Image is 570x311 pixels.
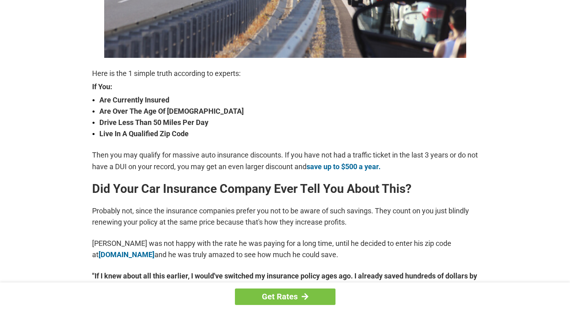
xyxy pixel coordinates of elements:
a: Get Rates [235,288,335,305]
strong: Drive Less Than 50 Miles Per Day [99,117,478,128]
strong: Are Currently Insured [99,94,478,106]
p: Here is the 1 simple truth according to experts: [92,68,478,79]
strong: "If I knew about all this earlier, I would've switched my insurance policy ages ago. I already sa... [92,270,478,293]
strong: If You: [92,83,478,90]
p: Then you may qualify for massive auto insurance discounts. If you have not had a traffic ticket i... [92,149,478,172]
a: [DOMAIN_NAME] [99,250,154,259]
p: Probably not, since the insurance companies prefer you not to be aware of such savings. They coun... [92,205,478,228]
a: save up to $500 a year. [307,162,381,171]
p: [PERSON_NAME] was not happy with the rate he was paying for a long time, until he decided to ente... [92,238,478,260]
strong: Are Over The Age Of [DEMOGRAPHIC_DATA] [99,106,478,117]
strong: Live In A Qualified Zip Code [99,128,478,139]
h2: Did Your Car Insurance Company Ever Tell You About This? [92,182,478,195]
